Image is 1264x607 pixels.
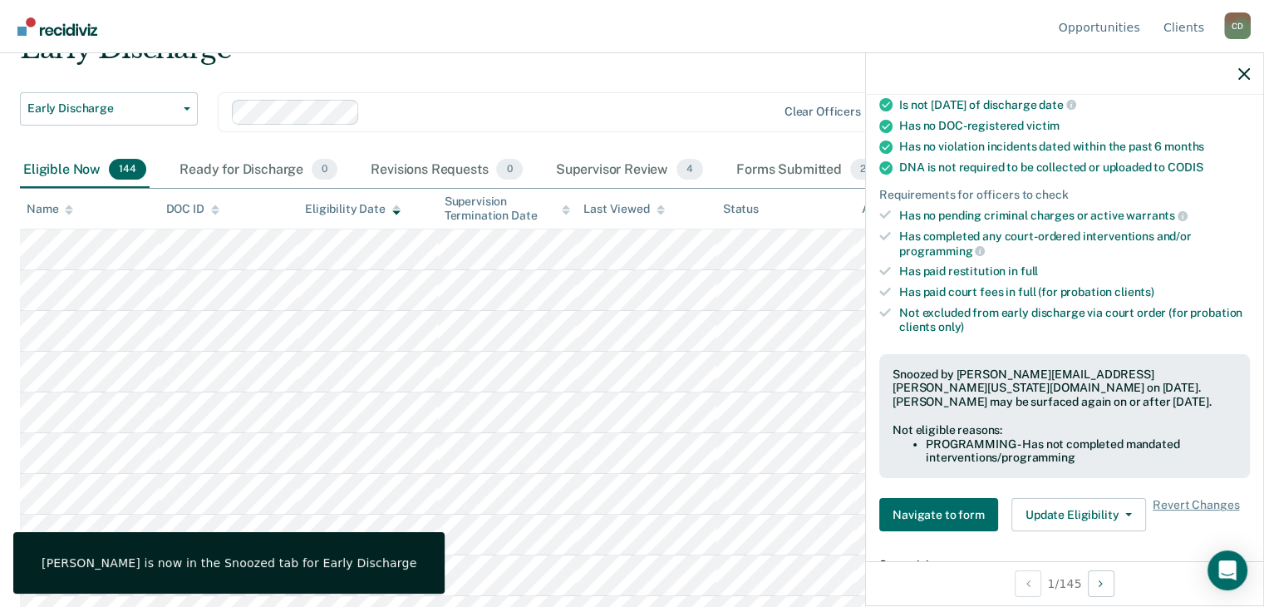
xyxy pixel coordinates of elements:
a: Navigate to form link [879,498,1005,531]
span: Early Discharge [27,101,177,116]
span: 144 [109,159,146,180]
span: full [1021,264,1038,278]
button: Previous Opportunity [1015,570,1041,597]
img: Recidiviz [17,17,97,36]
dt: Supervision [879,558,1250,572]
span: only) [938,320,964,333]
div: Ready for Discharge [176,152,341,189]
span: warrants [1126,209,1188,222]
div: Supervisor Review [553,152,707,189]
span: CODIS [1168,160,1203,174]
span: clients) [1114,285,1154,299]
span: 0 [496,159,522,180]
div: Has no DOC-registered [899,119,1250,133]
span: victim [1026,119,1060,132]
li: PROGRAMMING - Has not completed mandated interventions/programming [926,437,1237,466]
div: Revisions Requests [367,152,525,189]
button: Profile dropdown button [1224,12,1251,39]
div: Eligible Now [20,152,150,189]
div: Not excluded from early discharge via court order (for probation clients [899,306,1250,334]
div: Has no pending criminal charges or active [899,208,1250,223]
div: Name [27,202,73,216]
div: C D [1224,12,1251,39]
span: 0 [312,159,337,180]
div: Early Discharge [20,32,968,79]
div: [PERSON_NAME] is now in the Snoozed tab for Early Discharge [42,555,416,570]
span: 2 [850,159,876,180]
div: Has no violation incidents dated within the past 6 [899,140,1250,154]
button: Next Opportunity [1088,570,1114,597]
div: Assigned to [862,202,940,216]
div: Supervision Termination Date [445,195,571,223]
div: Not eligible reasons: [893,423,1237,437]
button: Navigate to form [879,498,998,531]
div: Clear officers [784,105,861,119]
div: Eligibility Date [305,202,401,216]
div: Is not [DATE] of discharge [899,97,1250,112]
div: Open Intercom Messenger [1207,550,1247,590]
span: programming [899,244,985,258]
div: Snoozed by [PERSON_NAME][EMAIL_ADDRESS][PERSON_NAME][US_STATE][DOMAIN_NAME] on [DATE]. [PERSON_NA... [893,368,1237,409]
div: Has paid court fees in full (for probation [899,285,1250,299]
span: date [1039,98,1075,111]
button: Update Eligibility [1011,498,1146,531]
div: 1 / 145 [866,561,1263,605]
div: Status [723,202,759,216]
div: Last Viewed [583,202,664,216]
div: DNA is not required to be collected or uploaded to [899,160,1250,175]
div: Has completed any court-ordered interventions and/or [899,229,1250,258]
div: Forms Submitted [733,152,879,189]
span: Revert Changes [1153,498,1239,531]
span: 4 [676,159,703,180]
div: Requirements for officers to check [879,188,1250,202]
span: months [1164,140,1204,153]
div: DOC ID [166,202,219,216]
div: Has paid restitution in [899,264,1250,279]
